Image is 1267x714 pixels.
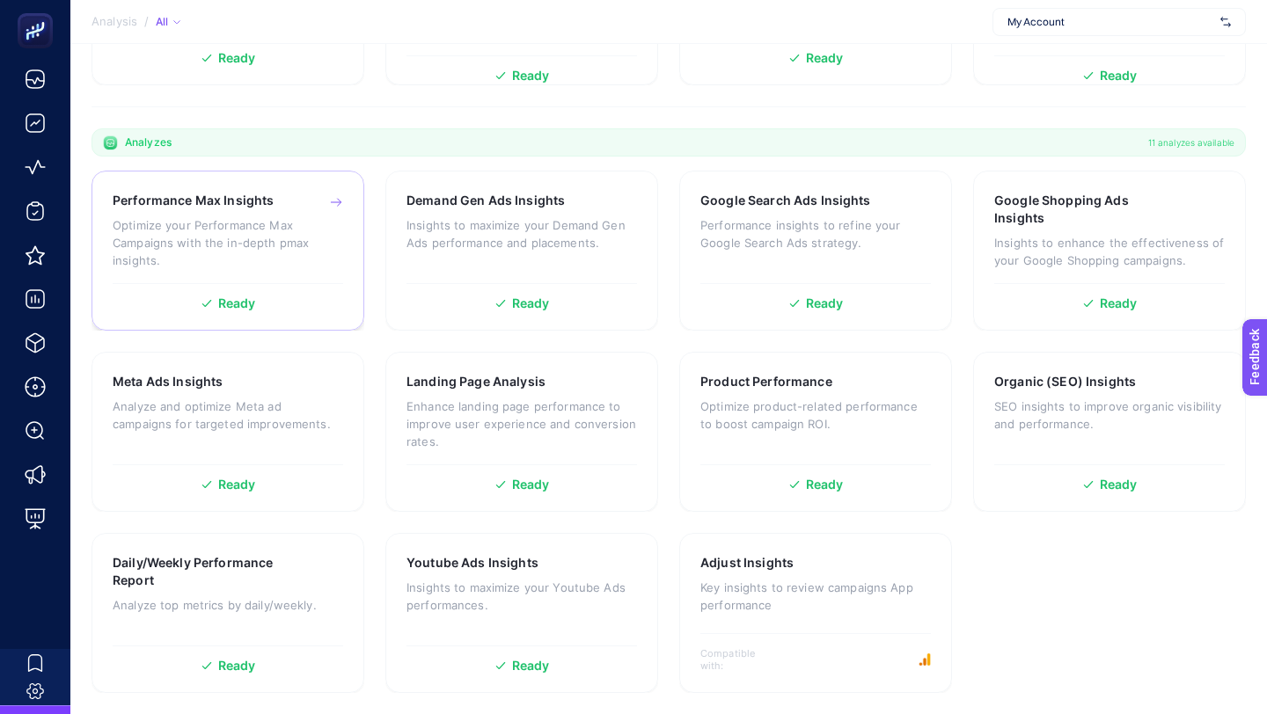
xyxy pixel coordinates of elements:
span: Ready [806,297,844,310]
a: Google Search Ads InsightsPerformance insights to refine your Google Search Ads strategy.Ready [679,171,952,331]
span: Ready [218,52,256,64]
h3: Meta Ads Insights [113,373,223,390]
p: Performance insights to refine your Google Search Ads strategy. [700,216,931,251]
span: Ready [512,659,550,672]
a: Google Shopping Ads InsightsInsights to enhance the effectiveness of your Google Shopping campaig... [973,171,1246,331]
a: Adjust InsightsKey insights to review campaigns App performanceCompatible with: [679,533,952,693]
span: / [144,14,149,28]
a: Product PerformanceOptimize product-related performance to boost campaign ROI.Ready [679,352,952,512]
h3: Organic (SEO) Insights [994,373,1136,390]
a: Organic (SEO) InsightsSEO insights to improve organic visibility and performance.Ready [973,352,1246,512]
p: Optimize your Performance Max Campaigns with the in-depth pmax insights. [113,216,343,269]
h3: Google Search Ads Insights [700,192,871,209]
h3: Demand Gen Ads Insights [406,192,565,209]
span: Ready [1100,69,1138,82]
p: Analyze and optimize Meta ad campaigns for targeted improvements. [113,397,343,433]
span: Ready [512,69,550,82]
img: svg%3e [1220,13,1231,31]
span: My Account [1007,15,1213,29]
span: Ready [218,659,256,672]
p: Insights to maximize your Youtube Ads performances. [406,579,637,614]
span: Compatible with: [700,647,780,672]
a: Performance Max InsightsOptimize your Performance Max Campaigns with the in-depth pmax insights.R... [92,171,364,331]
span: Analyzes [125,135,172,149]
h3: Landing Page Analysis [406,373,546,390]
span: Feedback [11,5,67,19]
h3: Youtube Ads Insights [406,554,538,572]
p: Optimize product-related performance to boost campaign ROI. [700,397,931,433]
div: All [156,15,180,29]
span: Ready [512,297,550,310]
span: Ready [218,478,256,491]
a: Youtube Ads InsightsInsights to maximize your Youtube Ads performances.Ready [385,533,658,693]
p: Key insights to review campaigns App performance [700,579,931,614]
h3: Adjust Insights [700,554,794,572]
span: 11 analyzes available [1148,135,1234,149]
a: Demand Gen Ads InsightsInsights to maximize your Demand Gen Ads performance and placements.Ready [385,171,658,331]
span: Analysis [92,15,137,29]
p: Analyze top metrics by daily/weekly. [113,596,343,614]
a: Landing Page AnalysisEnhance landing page performance to improve user experience and conversion r... [385,352,658,512]
a: Daily/Weekly Performance ReportAnalyze top metrics by daily/weekly.Ready [92,533,364,693]
span: Ready [218,297,256,310]
a: Meta Ads InsightsAnalyze and optimize Meta ad campaigns for targeted improvements.Ready [92,352,364,512]
p: Insights to enhance the effectiveness of your Google Shopping campaigns. [994,234,1225,269]
h3: Product Performance [700,373,832,390]
span: Ready [1100,478,1138,491]
h3: Performance Max Insights [113,192,274,209]
span: Ready [1100,297,1138,310]
p: Insights to maximize your Demand Gen Ads performance and placements. [406,216,637,251]
h3: Google Shopping Ads Insights [994,192,1169,227]
span: Ready [806,52,844,64]
span: Ready [512,478,550,491]
p: Enhance landing page performance to improve user experience and conversion rates. [406,397,637,450]
span: Ready [806,478,844,491]
h3: Daily/Weekly Performance Report [113,554,289,589]
p: SEO insights to improve organic visibility and performance. [994,397,1225,433]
